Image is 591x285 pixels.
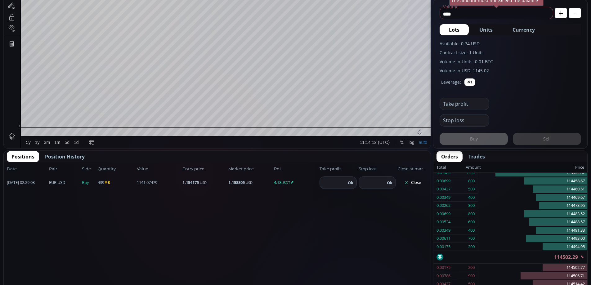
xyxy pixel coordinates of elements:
div: 114506.71 [478,272,587,280]
div: 114502.29 [149,15,168,20]
div: BTC [20,14,30,20]
button: Orders [437,151,463,162]
span: Orders [441,153,458,160]
div: 114502.77 [478,264,587,272]
div: 1m [51,272,56,277]
button: ✕1 [464,78,475,86]
small: USD [246,180,253,185]
label: Available: 0.74 USD [440,40,581,47]
div: 300 [468,202,475,210]
button: Ok [385,179,394,186]
div: 0.00437 [437,185,450,193]
div: Toggle Percentage [394,269,403,280]
div: Indicators [116,3,135,8]
span: Units [479,26,493,33]
span: Lots [449,26,459,33]
div: 800 [468,210,475,218]
span: Pair [49,166,80,172]
button: + [555,8,567,18]
small: USD [200,180,207,185]
label: Volume in Units: 0.01 BTC [440,58,581,65]
div: Amount [466,163,481,171]
div: 200 [468,243,475,251]
span: Buy [82,180,96,186]
span: Close at market [398,166,428,172]
span: Side [82,166,96,172]
span: 439 [98,180,135,186]
div: D [53,3,56,8]
label: Contract size: 1 Units [440,49,581,56]
button: Positions [7,151,39,162]
div: log [405,272,411,277]
div: 3m [40,272,46,277]
div: 0.00175 [437,243,450,251]
span: Currency [513,26,535,33]
label: Volume in USD: 1145.02 [440,67,581,74]
div: 114458.67 [478,177,587,185]
div: Hide Drawings Toolbar [14,254,17,262]
div: auto [415,272,423,277]
div: 0.00262 [437,202,450,210]
div: Compare [83,3,101,8]
div: 0.00175 [437,264,450,272]
div: 114454.87 [478,169,587,177]
span: 4.18 [274,180,318,186]
div: 114958.81 [78,15,96,20]
span: Quantity [98,166,135,172]
div: 114491.33 [478,226,587,235]
div: 400 [468,194,475,202]
div: 1D [30,14,40,20]
b: 1.158805 [228,180,245,185]
div: Toggle Auto Scale [413,269,426,280]
b: EUR [49,180,56,185]
div: 5y [22,272,27,277]
button: - [569,8,581,18]
span: PnL [274,166,318,172]
b: ✕3 [104,180,110,185]
div: Total [437,163,466,171]
div: 114469.67 [478,194,587,202]
div: 400 [468,226,475,234]
div: 114493.00 [478,234,587,243]
div: 0.00699 [437,177,450,185]
button: Trades [464,151,490,162]
button: Currency [503,24,544,35]
div: 114488.57 [478,218,587,226]
div: Market open [63,14,69,20]
span: Position History [45,153,85,160]
div: 0.00786 [437,272,450,280]
span: [DATE] 02:29:03 [7,180,47,186]
div: Go to [83,269,93,280]
button: Units [470,24,502,35]
div: 0.00699 [437,210,450,218]
div: 5d [61,272,66,277]
div: 800 [468,177,475,185]
button: Position History [40,151,89,162]
span: Entry price [182,166,226,172]
span: Stop loss [359,166,396,172]
span: 11:14:12 (UTC) [356,272,386,277]
span: Positions [11,153,34,160]
div: 115963.81 [101,15,120,20]
div: 114158.78 [125,15,144,20]
span: 1141.07479 [137,180,181,186]
div: 600 [468,218,475,226]
div:  [6,83,11,89]
div: 114460.51 [478,185,587,194]
div: 700 [468,234,475,243]
div: 200 [468,264,475,272]
div: Bitcoin [40,14,59,20]
div: 114483.52 [478,210,587,218]
div: 0.00524 [437,218,450,226]
div: −456.51 (−0.40%) [170,15,202,20]
span: Value [137,166,181,172]
div: 900 [468,272,475,280]
span: Date [7,166,47,172]
div: 0.00349 [437,194,450,202]
b: 1.154175 [182,180,199,185]
div: L [123,15,125,20]
div: 1y [31,272,36,277]
div: 114502.29 [433,251,587,263]
div: 114473.95 [478,202,587,210]
button: Lots [440,24,469,35]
